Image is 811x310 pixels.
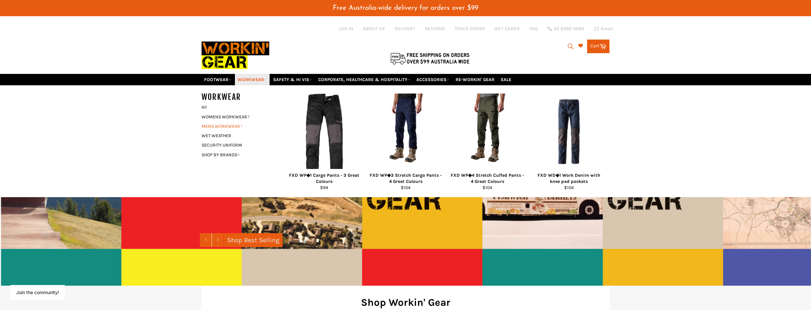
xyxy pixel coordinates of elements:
[451,185,524,191] div: $104
[198,131,277,140] a: WET WEATHER
[494,26,520,32] a: GIFT CARDS
[363,26,385,32] a: ABOUT US
[532,185,605,191] div: $104
[594,26,613,31] a: Email
[554,27,584,31] span: 02 6280 5885
[198,150,277,160] a: SHOP BY BRANDS
[462,93,513,170] img: FXD WP◆4 Stretch Cuffed Pants - 4 Great Colours - Workin' Gear
[211,295,600,309] h2: Shop Workin' Gear
[202,74,234,85] a: FOOTWEAR
[304,93,344,170] img: FXD WP◆1 Cargo Pants - 4 Great Colours - Workin' Gear
[601,27,613,31] span: Email
[287,172,361,185] div: FXD WP◆1 Cargo Pants - 3 Great Colours
[287,185,361,191] div: $94
[283,85,365,197] a: FXD WP◆1 Cargo Pants - 4 Great Colours - Workin' Gear FXD WP◆1 Cargo Pants - 3 Great Colours $94
[455,26,485,32] a: TRACK ORDER
[548,27,584,31] a: 02 6280 5885
[529,26,538,32] a: FAQ
[365,85,446,197] a: FXD WP◆3 Stretch Cargo Pants - 4 Great Colours - Workin' Gear FXD WP◆3 Stretch Cargo Pants - 4 Gr...
[16,290,59,295] button: Join the community!
[528,85,610,197] a: FXD WD◆1 Work Denim with knee pad pockets - Workin' Gear FXD WD◆1 Work Denim with knee pad pocket...
[333,5,478,11] span: Free Australia-wide delivery for orders over $99
[425,26,445,32] a: RETURNS
[380,93,431,170] img: FXD WP◆3 Stretch Cargo Pants - 4 Great Colours - Workin' Gear
[198,112,277,122] a: WOMENS WORKWEAR
[198,140,277,150] a: SECURITY UNIFORM
[395,26,415,32] a: DELIVERY
[389,52,470,65] img: Flat $9.95 shipping Australia wide
[369,172,442,185] div: FXD WP◆3 Stretch Cargo Pants - 4 Great Colours
[202,37,269,74] img: Workin Gear leaders in Workwear, Safety Boots, PPE, Uniforms. Australia's No.1 in Workwear
[316,74,413,85] a: CORPORATE, HEALTHCARE & HOSPITALITY
[369,185,442,191] div: $104
[498,74,514,85] a: SALE
[224,233,283,247] a: Shop Best Selling
[202,92,283,102] h5: WORKWEAR
[446,85,528,197] a: FXD WP◆4 Stretch Cuffed Pants - 4 Great Colours - Workin' Gear FXD WP◆4 Stretch Cuffed Pants - 4 ...
[414,74,452,85] a: ACCESSORIES
[235,74,270,85] a: WORKWEAR
[532,172,605,185] div: FXD WD◆1 Work Denim with knee pad pockets
[271,74,315,85] a: SAFETY & HI VIS
[537,99,601,164] img: FXD WD◆1 Work Denim with knee pad pockets - Workin' Gear
[451,172,524,185] div: FXD WP◆4 Stretch Cuffed Pants - 4 Great Colours
[339,26,353,31] a: Log in
[198,122,277,131] a: MENS WORKWEAR
[198,102,283,112] a: All
[587,40,609,53] a: Cart
[453,74,497,85] a: RE-WORKIN' GEAR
